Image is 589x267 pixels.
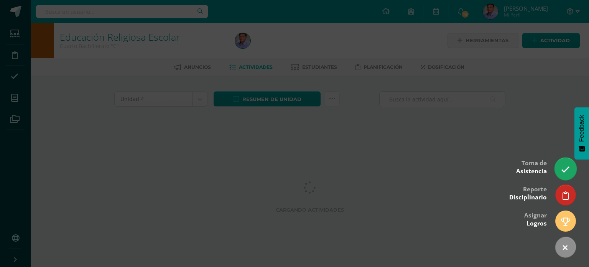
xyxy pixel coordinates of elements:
span: Disciplinario [509,193,547,201]
span: Asistencia [516,167,547,175]
div: Reporte [509,180,547,205]
span: Logros [526,219,547,227]
div: Toma de [516,154,547,179]
div: Asignar [524,206,547,231]
span: Feedback [578,115,585,142]
button: Feedback - Mostrar encuesta [574,107,589,159]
